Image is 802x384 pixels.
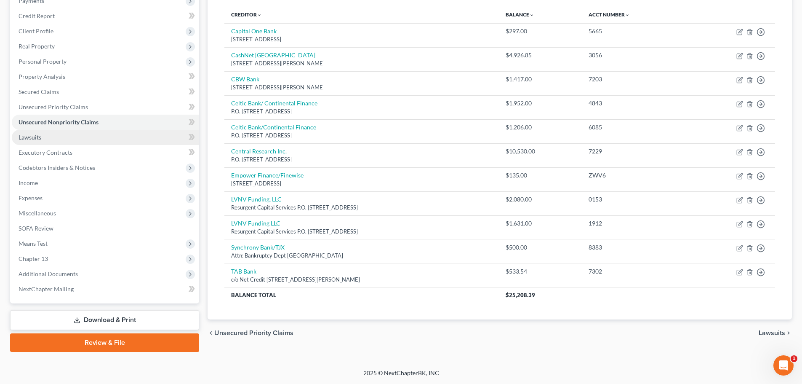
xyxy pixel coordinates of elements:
div: 7229 [589,147,681,156]
div: $135.00 [506,171,575,180]
a: Secured Claims [12,84,199,99]
a: NextChapter Mailing [12,282,199,297]
a: Balanceexpand_more [506,11,534,18]
div: 7203 [589,75,681,83]
span: NextChapter Mailing [19,285,74,293]
a: Download & Print [10,310,199,330]
i: expand_more [625,13,630,18]
div: [STREET_ADDRESS][PERSON_NAME] [231,59,492,67]
a: Unsecured Priority Claims [12,99,199,115]
span: Executory Contracts [19,149,72,156]
i: expand_more [257,13,262,18]
div: $1,206.00 [506,123,575,132]
a: CBW Bank [231,75,259,83]
div: 3056 [589,51,681,59]
a: SOFA Review [12,221,199,236]
i: chevron_left [208,330,214,336]
div: 1912 [589,219,681,228]
span: Lawsuits [759,330,785,336]
button: Lawsuits chevron_right [759,330,792,336]
div: ZWV6 [589,171,681,180]
span: Means Test [19,240,48,247]
span: Miscellaneous [19,209,56,217]
div: Resurgent Capital Services P.O. [STREET_ADDRESS] [231,204,492,212]
a: Celtic Bank/Continental Finance [231,124,316,131]
div: 5665 [589,27,681,35]
div: $2,080.00 [506,195,575,204]
span: Unsecured Priority Claims [19,103,88,110]
div: $297.00 [506,27,575,35]
button: chevron_left Unsecured Priority Claims [208,330,293,336]
div: P.O. [STREET_ADDRESS] [231,132,492,140]
a: Property Analysis [12,69,199,84]
a: TAB Bank [231,268,256,275]
div: P.O. [STREET_ADDRESS] [231,107,492,115]
div: 4843 [589,99,681,107]
span: 1 [791,355,797,362]
a: Capital One Bank [231,27,277,35]
span: Real Property [19,43,55,50]
span: Personal Property [19,58,67,65]
span: Lawsuits [19,134,41,141]
div: [STREET_ADDRESS] [231,180,492,188]
div: 0153 [589,195,681,204]
div: Attn: Bankruptcy Dept [GEOGRAPHIC_DATA] [231,252,492,260]
div: $1,631.00 [506,219,575,228]
span: SOFA Review [19,225,53,232]
div: Resurgent Capital Services P.O. [STREET_ADDRESS] [231,228,492,236]
a: Central Research Inc. [231,148,287,155]
span: Unsecured Priority Claims [214,330,293,336]
a: Empower Finance/Finewise [231,172,304,179]
div: [STREET_ADDRESS] [231,35,492,43]
div: 7302 [589,267,681,276]
a: Celtic Bank/ Continental Finance [231,99,317,107]
a: Creditorexpand_more [231,11,262,18]
span: Codebtors Insiders & Notices [19,164,95,171]
span: Expenses [19,194,43,201]
div: $4,926.85 [506,51,575,59]
a: Credit Report [12,8,199,24]
div: P.O. [STREET_ADDRESS] [231,156,492,164]
span: Income [19,179,38,186]
span: Credit Report [19,12,55,19]
div: $10,530.00 [506,147,575,156]
span: Chapter 13 [19,255,48,262]
div: 2025 © NextChapterBK, INC [161,369,641,384]
span: Client Profile [19,27,53,35]
span: $25,208.39 [506,292,535,298]
iframe: Intercom live chat [773,355,794,376]
a: Synchrony Bank/TJX [231,244,285,251]
a: Review & File [10,333,199,352]
span: Unsecured Nonpriority Claims [19,118,99,126]
div: [STREET_ADDRESS][PERSON_NAME] [231,83,492,91]
a: Lawsuits [12,130,199,145]
div: 8383 [589,243,681,252]
i: chevron_right [785,330,792,336]
div: c/o Net Credit [STREET_ADDRESS][PERSON_NAME] [231,276,492,284]
a: CashNet [GEOGRAPHIC_DATA] [231,51,315,59]
th: Balance Total [224,287,499,303]
div: $533.54 [506,267,575,276]
div: $1,952.00 [506,99,575,107]
a: Executory Contracts [12,145,199,160]
i: expand_more [529,13,534,18]
a: Acct Numberexpand_more [589,11,630,18]
a: Unsecured Nonpriority Claims [12,115,199,130]
span: Additional Documents [19,270,78,277]
a: LVNV Funding, LLC [231,196,282,203]
div: 6085 [589,123,681,132]
div: $500.00 [506,243,575,252]
a: LVNV Funding LLC [231,220,280,227]
span: Property Analysis [19,73,65,80]
span: Secured Claims [19,88,59,95]
div: $1,417.00 [506,75,575,83]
